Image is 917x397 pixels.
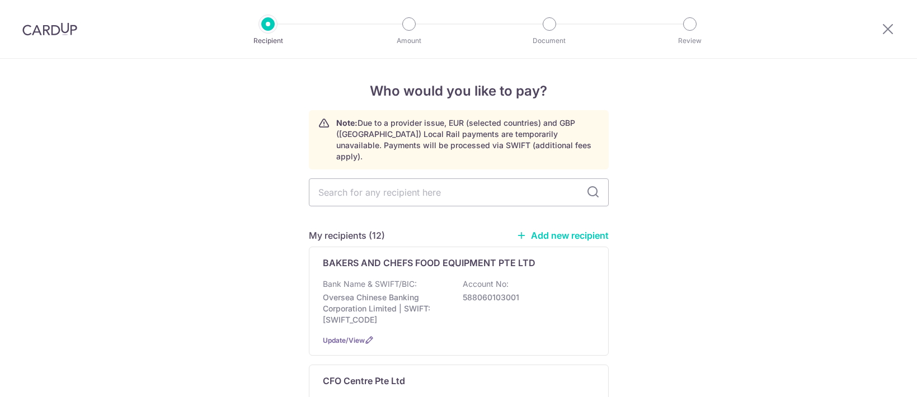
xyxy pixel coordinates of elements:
[516,230,609,241] a: Add new recipient
[648,35,731,46] p: Review
[463,292,588,303] p: 588060103001
[323,278,417,290] p: Bank Name & SWIFT/BIC:
[323,374,405,387] p: CFO Centre Pte Ltd
[336,117,599,162] p: Due to a provider issue, EUR (selected countries) and GBP ([GEOGRAPHIC_DATA]) Local Rail payments...
[508,35,591,46] p: Document
[336,118,358,127] strong: Note:
[368,35,450,46] p: Amount
[227,35,309,46] p: Recipient
[309,81,609,101] h4: Who would you like to pay?
[323,256,535,270] p: BAKERS AND CHEFS FOOD EQUIPMENT PTE LTD
[309,178,609,206] input: Search for any recipient here
[22,22,77,36] img: CardUp
[463,278,509,290] p: Account No:
[845,363,906,391] iframe: Opens a widget where you can find more information
[323,292,448,325] p: Oversea Chinese Banking Corporation Limited | SWIFT: [SWIFT_CODE]
[309,229,385,242] h5: My recipients (12)
[323,336,365,344] a: Update/View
